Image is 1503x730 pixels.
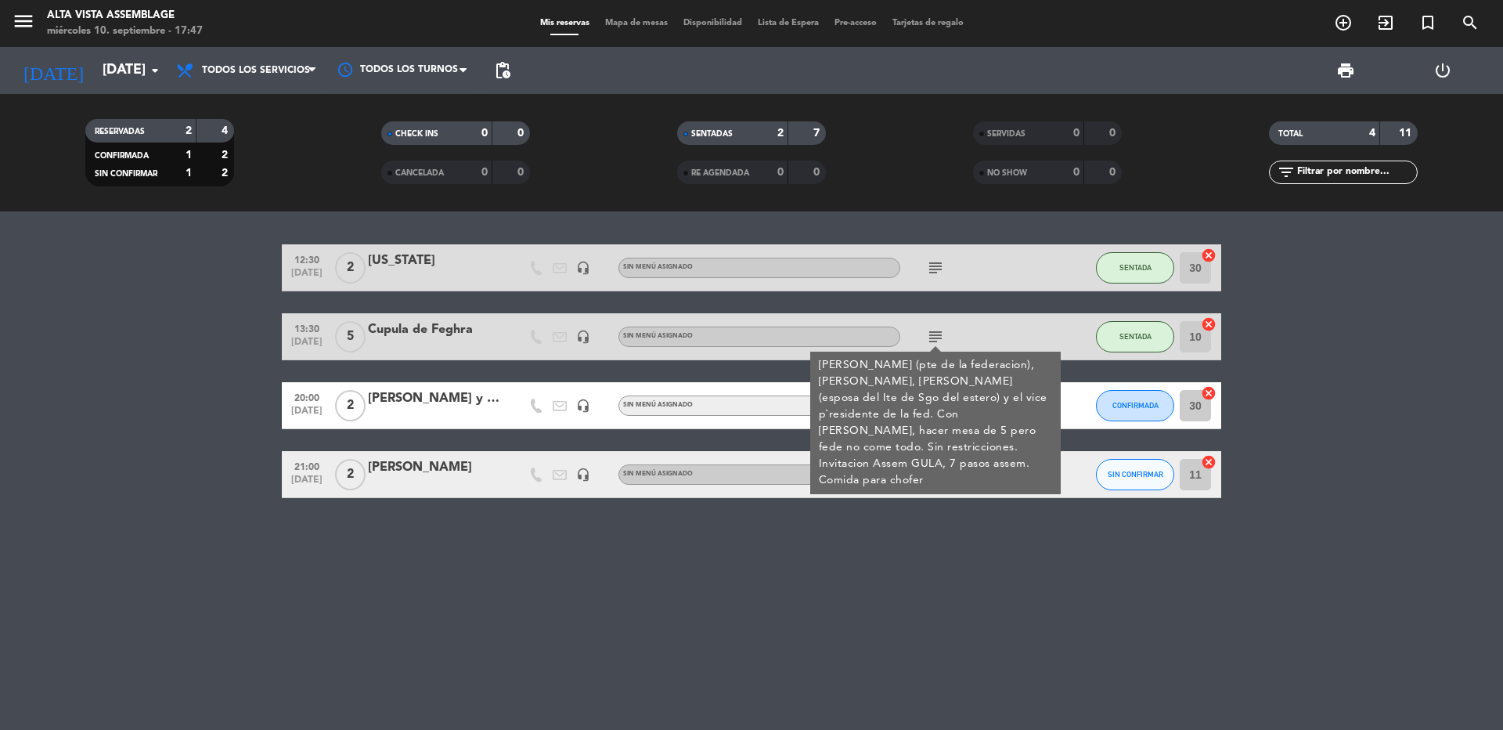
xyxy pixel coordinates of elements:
button: menu [12,9,35,38]
i: subject [926,327,945,346]
span: Mis reservas [532,19,597,27]
span: CANCELADA [395,169,444,177]
span: TOTAL [1278,130,1303,138]
strong: 1 [186,150,192,161]
div: LOG OUT [1394,47,1491,94]
i: headset_mic [576,399,590,413]
button: SIN CONFIRMAR [1096,459,1174,490]
span: 5 [335,321,366,352]
i: exit_to_app [1376,13,1395,32]
span: [DATE] [287,475,326,493]
span: RE AGENDADA [691,169,749,177]
span: 13:30 [287,319,326,337]
span: SENTADA [1119,263,1152,272]
span: print [1336,61,1355,80]
span: SENTADAS [691,130,733,138]
span: NO SHOW [987,169,1027,177]
span: 2 [335,252,366,284]
span: Lista de Espera [750,19,827,27]
span: 2 [335,459,366,490]
strong: 0 [1073,128,1079,139]
span: SIN CONFIRMAR [1108,470,1163,479]
span: Tarjetas de regalo [885,19,971,27]
i: cancel [1201,385,1216,401]
strong: 0 [1073,167,1079,178]
div: [US_STATE] [368,251,501,271]
i: add_circle_outline [1334,13,1353,32]
i: [DATE] [12,53,95,88]
span: [DATE] [287,406,326,424]
span: CHECK INS [395,130,438,138]
div: miércoles 10. septiembre - 17:47 [47,23,203,39]
span: Disponibilidad [676,19,750,27]
span: pending_actions [493,61,512,80]
span: [DATE] [287,337,326,355]
span: CONFIRMADA [1112,401,1159,410]
span: 21:00 [287,457,326,475]
span: Mapa de mesas [597,19,676,27]
i: headset_mic [576,330,590,344]
strong: 7 [813,128,823,139]
div: [PERSON_NAME] y [PERSON_NAME] [368,388,501,409]
strong: 0 [481,167,488,178]
button: SENTADA [1096,252,1174,284]
span: [DATE] [287,268,326,286]
span: SIN CONFIRMAR [95,170,157,178]
i: menu [12,9,35,33]
i: turned_in_not [1418,13,1437,32]
span: 12:30 [287,250,326,268]
span: 20:00 [287,388,326,406]
span: 2 [335,390,366,421]
strong: 0 [1109,167,1119,178]
i: headset_mic [576,468,590,482]
span: Sin menú asignado [623,264,693,270]
span: Sin menú asignado [623,471,693,477]
i: subject [926,258,945,277]
i: filter_list [1277,163,1296,182]
strong: 0 [517,167,527,178]
strong: 0 [777,167,784,178]
i: cancel [1201,248,1216,263]
div: [PERSON_NAME] (pte de la federacion), [PERSON_NAME], [PERSON_NAME] (esposa del Ite de Sgo del est... [819,357,1053,489]
span: SENTADA [1119,332,1152,341]
strong: 1 [186,168,192,179]
span: Todos los servicios [202,65,310,76]
strong: 11 [1399,128,1415,139]
strong: 2 [222,168,231,179]
strong: 0 [517,128,527,139]
strong: 0 [481,128,488,139]
i: cancel [1201,316,1216,332]
div: [PERSON_NAME] [368,457,501,478]
i: arrow_drop_down [146,61,164,80]
span: Pre-acceso [827,19,885,27]
i: cancel [1201,454,1216,470]
button: CONFIRMADA [1096,390,1174,421]
span: Sin menú asignado [623,333,693,339]
div: Alta Vista Assemblage [47,8,203,23]
span: SERVIDAS [987,130,1025,138]
div: Cupula de Feghra [368,320,501,340]
strong: 0 [1109,128,1119,139]
i: power_settings_new [1433,61,1452,80]
strong: 4 [1369,128,1375,139]
span: CONFIRMADA [95,152,149,160]
button: SENTADA [1096,321,1174,352]
strong: 0 [813,167,823,178]
strong: 4 [222,125,231,136]
span: RESERVADAS [95,128,145,136]
span: Sin menú asignado [623,402,693,408]
i: headset_mic [576,261,590,275]
strong: 2 [777,128,784,139]
i: search [1461,13,1480,32]
input: Filtrar por nombre... [1296,164,1417,181]
strong: 2 [186,125,192,136]
strong: 2 [222,150,231,161]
